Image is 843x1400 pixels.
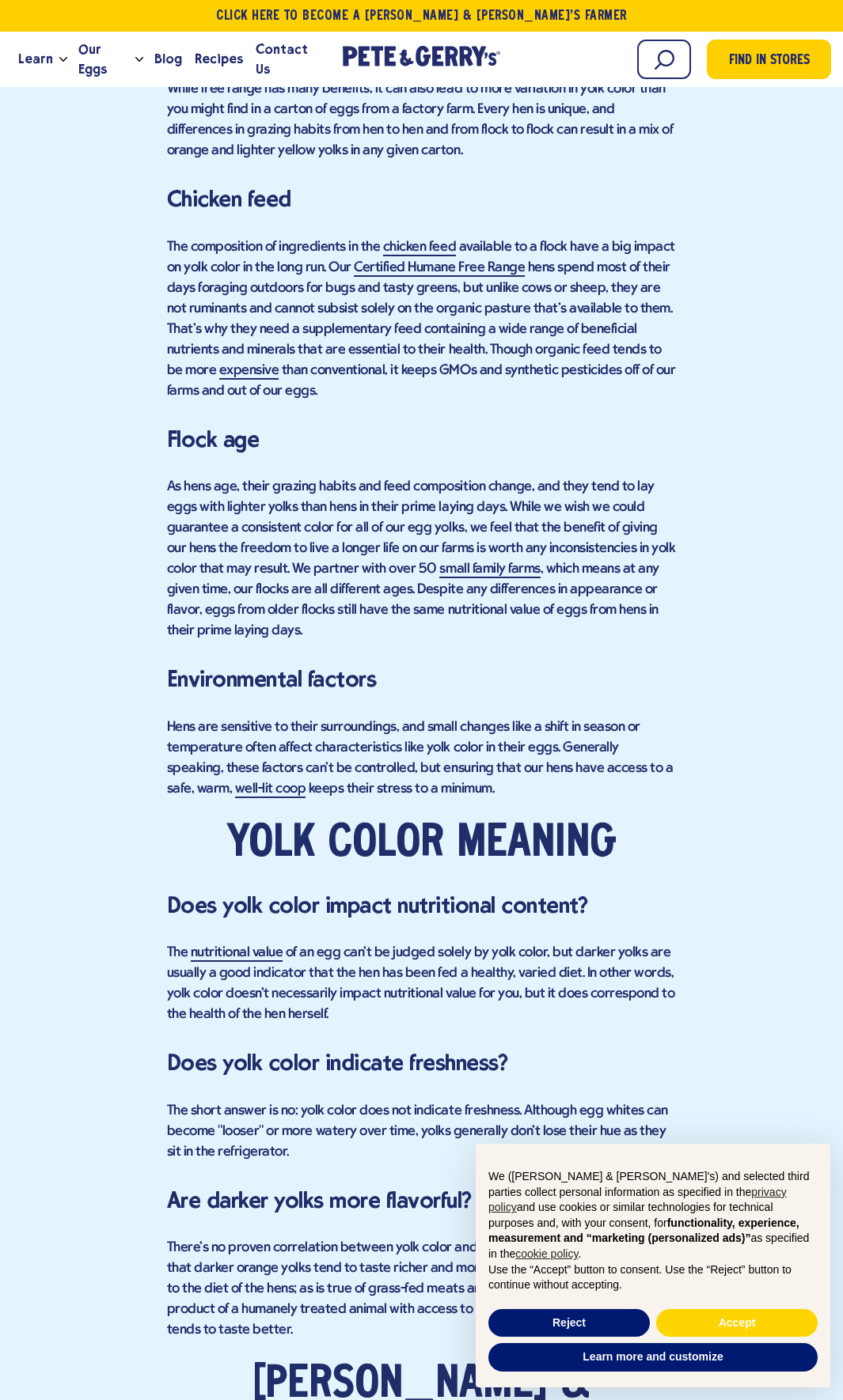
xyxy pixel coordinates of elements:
a: nutritional value [191,945,283,962]
a: expensive [219,363,279,380]
a: Blog [148,38,188,81]
p: There's no proven correlation between yolk color and flavor, but most people agree that darker or... [167,1238,677,1341]
h3: Does yolk color impact nutritional content? [167,888,677,923]
a: Certified Humane Free Range [354,260,525,277]
h3: Are darker yolks more flavorful? [167,1183,677,1218]
a: cookie policy [515,1247,578,1260]
h3: Flock age [167,422,677,457]
button: Open the dropdown menu for Our Eggs [135,57,143,62]
a: well-lit coop [235,781,306,798]
span: Find in Stores [729,51,810,72]
p: Hens are sensitive to their surroundings, and small changes like a shift in season or temperature... [167,717,677,800]
button: Reject [488,1309,650,1338]
a: small family farms [439,562,540,578]
p: While free range has many benefits, it can also lead to more variation in yolk color than you mig... [167,79,677,161]
h3: Does yolk color indicate freshness? [167,1046,677,1080]
p: Use the “Accept” button to consent. Use the “Reject” button to continue without accepting. [488,1262,818,1293]
input: Search [637,40,691,79]
p: As hens age, their grazing habits and feed composition change, and they tend to lay eggs with lig... [167,477,677,641]
button: Open the dropdown menu for Learn [59,57,67,62]
p: We ([PERSON_NAME] & [PERSON_NAME]'s) and selected third parties collect personal information as s... [488,1169,818,1262]
p: The of an egg can't be judged solely by yolk color, but darker yolks are usually a good indicator... [167,943,677,1025]
h2: Yolk Color Meaning [167,820,677,868]
button: Learn more and customize [488,1343,818,1372]
span: Contact Us [256,40,321,79]
a: Recipes [188,38,249,81]
p: The composition of ingredients in the available to a flock have a big impact on yolk color in the... [167,237,677,402]
button: Accept [656,1309,818,1338]
span: Learn [18,49,53,69]
a: Our Eggs [72,38,135,81]
a: Contact Us [249,38,327,81]
span: Blog [154,49,182,69]
h3: Chicken feed [167,182,677,217]
span: Recipes [195,49,243,69]
a: chicken feed [383,240,456,256]
h3: Environmental factors [167,662,677,697]
p: The short answer is no: yolk color does not indicate freshness. Although egg whites can become "l... [167,1101,677,1163]
a: Find in Stores [707,40,831,79]
a: Learn [12,38,59,81]
span: Our Eggs [78,40,128,79]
